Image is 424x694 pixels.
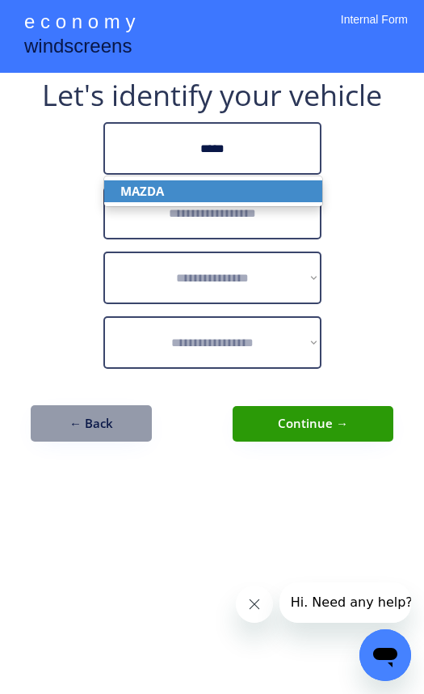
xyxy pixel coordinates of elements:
strong: MAZDA [120,183,164,199]
iframe: Close message [236,586,273,623]
div: windscreens [24,32,132,64]
button: Continue → [233,406,393,442]
iframe: Message from company [279,582,411,623]
span: Hi. Need any help? [11,12,133,28]
iframe: Button to launch messaging window [359,629,411,681]
button: ← Back [31,405,152,442]
div: e c o n o m y [24,8,135,39]
div: Internal Form [341,12,408,49]
div: Let's identify your vehicle [42,81,382,110]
